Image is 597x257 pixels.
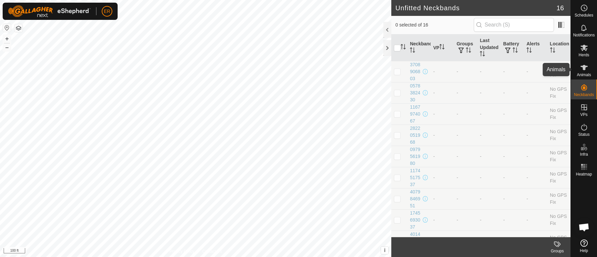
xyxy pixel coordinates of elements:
[410,146,421,167] div: 0979561980
[410,210,421,231] div: 1745693037
[524,167,547,188] td: -
[578,53,589,57] span: Herds
[454,103,477,125] td: -
[410,188,421,209] div: 4079846951
[547,103,570,125] td: No GPS Fix
[574,93,594,97] span: Neckbands
[580,152,588,156] span: Infra
[454,125,477,146] td: -
[466,48,471,54] p-sorticon: Activate to sort
[433,90,435,95] app-display-virtual-paddock-transition: -
[547,61,570,82] td: No GPS Fix
[439,45,445,50] p-sorticon: Activate to sort
[410,167,421,188] div: 1174517537
[433,175,435,180] app-display-virtual-paddock-transition: -
[480,90,481,95] span: -
[501,103,524,125] td: -
[547,231,570,252] td: No GPS Fix
[524,103,547,125] td: -
[395,22,473,28] span: 0 selected of 16
[524,231,547,252] td: -
[524,125,547,146] td: -
[3,35,11,43] button: +
[454,146,477,167] td: -
[454,167,477,188] td: -
[524,82,547,103] td: -
[524,34,547,61] th: Alerts
[557,3,564,13] span: 16
[501,146,524,167] td: -
[480,111,481,117] span: -
[574,217,594,237] a: Open chat
[524,209,547,231] td: -
[454,188,477,209] td: -
[3,43,11,51] button: –
[571,237,597,255] a: Help
[524,146,547,167] td: -
[8,5,91,17] img: Gallagher Logo
[501,82,524,103] td: -
[431,34,454,61] th: VP
[501,188,524,209] td: -
[3,24,11,32] button: Reset Map
[410,104,421,125] div: 1167974067
[410,48,415,54] p-sorticon: Activate to sort
[474,18,554,32] input: Search (S)
[202,248,222,254] a: Contact Us
[480,69,481,74] span: -
[501,231,524,252] td: -
[547,167,570,188] td: No GPS Fix
[580,249,588,253] span: Help
[410,61,421,82] div: 3708906803
[433,217,435,223] app-display-virtual-paddock-transition: -
[547,188,570,209] td: No GPS Fix
[410,82,421,103] div: 0578382430
[454,231,477,252] td: -
[576,172,592,176] span: Heatmap
[547,34,570,61] th: Location
[381,247,388,254] button: i
[410,231,421,252] div: 4014131065
[410,125,421,146] div: 2822051968
[384,247,385,253] span: i
[501,61,524,82] td: -
[480,132,481,138] span: -
[477,34,500,61] th: Last Updated
[480,52,485,57] p-sorticon: Activate to sort
[480,154,481,159] span: -
[407,34,430,61] th: Neckband
[104,8,110,15] span: ER
[501,125,524,146] td: -
[480,196,481,201] span: -
[547,209,570,231] td: No GPS Fix
[501,34,524,61] th: Battery
[578,132,589,136] span: Status
[480,217,481,223] span: -
[433,132,435,138] app-display-virtual-paddock-transition: -
[433,111,435,117] app-display-virtual-paddock-transition: -
[454,82,477,103] td: -
[433,154,435,159] app-display-virtual-paddock-transition: -
[544,248,570,254] div: Groups
[547,82,570,103] td: No GPS Fix
[526,48,532,54] p-sorticon: Activate to sort
[547,125,570,146] td: No GPS Fix
[501,167,524,188] td: -
[524,61,547,82] td: -
[454,61,477,82] td: -
[524,188,547,209] td: -
[480,175,481,180] span: -
[433,196,435,201] app-display-virtual-paddock-transition: -
[401,45,406,50] p-sorticon: Activate to sort
[454,209,477,231] td: -
[574,13,593,17] span: Schedules
[577,73,591,77] span: Animals
[573,33,595,37] span: Notifications
[580,113,587,117] span: VPs
[170,248,194,254] a: Privacy Policy
[15,24,23,32] button: Map Layers
[513,48,518,54] p-sorticon: Activate to sort
[433,69,435,74] app-display-virtual-paddock-transition: -
[454,34,477,61] th: Groups
[550,48,555,54] p-sorticon: Activate to sort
